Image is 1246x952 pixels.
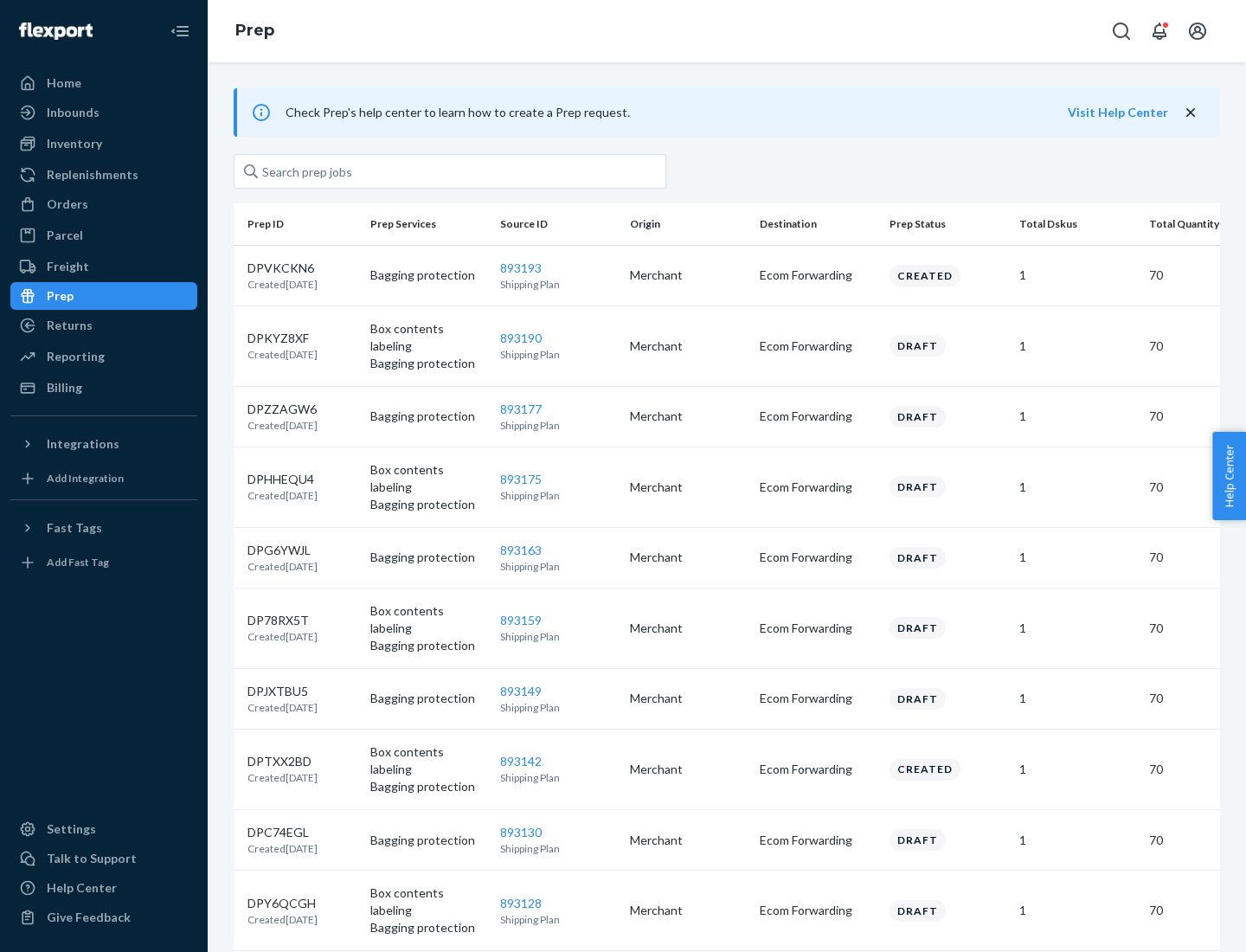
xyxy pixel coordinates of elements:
[163,14,197,48] button: Close Navigation
[247,629,318,644] p: Created [DATE]
[10,99,197,126] a: Inbounds
[500,629,616,644] p: Shipping Plan
[1104,14,1139,48] button: Open Search Box
[890,476,946,498] div: Draft
[890,688,946,710] div: Draft
[1019,408,1135,425] p: 1
[760,338,876,355] p: Ecom Forwarding
[760,690,876,707] p: Ecom Forwarding
[10,549,197,576] a: Add Fast Tag
[500,402,542,416] a: 893177
[500,488,616,503] p: Shipping Plan
[370,637,486,654] p: Bagging protection
[630,338,746,355] p: Merchant
[247,330,318,347] p: DPKYZ8XF
[500,472,542,486] a: 893175
[370,690,486,707] p: Bagging protection
[890,406,946,428] div: Draft
[247,488,318,503] p: Created [DATE]
[630,408,746,425] p: Merchant
[247,612,318,629] p: DP78RX5T
[1019,549,1135,566] p: 1
[1019,902,1135,919] p: 1
[370,743,486,778] p: Box contents labeling
[500,347,616,362] p: Shipping Plan
[10,465,197,492] a: Add Integration
[500,770,616,785] p: Shipping Plan
[370,267,486,284] p: Bagging protection
[1068,104,1168,121] button: Visit Help Center
[10,514,197,542] button: Fast Tags
[493,203,623,245] th: Source ID
[370,778,486,795] p: Bagging protection
[10,374,197,402] a: Billing
[47,196,88,213] div: Orders
[760,549,876,566] p: Ecom Forwarding
[500,331,542,345] a: 893190
[47,555,109,569] div: Add Fast Tag
[500,613,542,627] a: 893159
[753,203,883,245] th: Destination
[500,912,616,927] p: Shipping Plan
[890,900,946,922] div: Draft
[500,261,542,275] a: 893193
[363,203,493,245] th: Prep Services
[10,312,197,339] a: Returns
[247,753,318,770] p: DPTXX2BD
[247,277,318,292] p: Created [DATE]
[370,355,486,372] p: Bagging protection
[247,683,318,700] p: DPJXTBU5
[1019,832,1135,849] p: 1
[370,602,486,637] p: Box contents labeling
[500,754,542,769] a: 893142
[500,559,616,574] p: Shipping Plan
[47,166,138,183] div: Replenishments
[247,895,318,912] p: DPY6QCGH
[47,909,131,926] div: Give Feedback
[47,317,93,334] div: Returns
[370,320,486,355] p: Box contents labeling
[1019,620,1135,637] p: 1
[630,479,746,496] p: Merchant
[10,222,197,249] a: Parcel
[500,700,616,715] p: Shipping Plan
[10,190,197,218] a: Orders
[234,203,363,245] th: Prep ID
[890,547,946,569] div: Draft
[500,684,542,698] a: 893149
[1019,479,1135,496] p: 1
[247,841,318,856] p: Created [DATE]
[630,690,746,707] p: Merchant
[760,902,876,919] p: Ecom Forwarding
[1182,104,1199,122] button: close
[500,825,542,839] a: 893130
[247,542,318,559] p: DPG6YWJL
[47,135,102,152] div: Inventory
[630,832,746,849] p: Merchant
[500,277,616,292] p: Shipping Plan
[47,879,117,897] div: Help Center
[47,227,83,244] div: Parcel
[247,418,318,433] p: Created [DATE]
[47,379,82,396] div: Billing
[47,519,102,537] div: Fast Tags
[630,549,746,566] p: Merchant
[19,23,93,40] img: Flexport logo
[1180,14,1215,48] button: Open account menu
[10,130,197,158] a: Inventory
[10,874,197,902] a: Help Center
[47,74,81,92] div: Home
[370,408,486,425] p: Bagging protection
[630,620,746,637] p: Merchant
[370,832,486,849] p: Bagging protection
[890,335,946,357] div: Draft
[1019,761,1135,778] p: 1
[1212,432,1246,520] button: Help Center
[247,770,318,785] p: Created [DATE]
[1019,267,1135,284] p: 1
[1142,14,1177,48] button: Open notifications
[47,820,96,838] div: Settings
[370,496,486,513] p: Bagging protection
[370,461,486,496] p: Box contents labeling
[247,700,318,715] p: Created [DATE]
